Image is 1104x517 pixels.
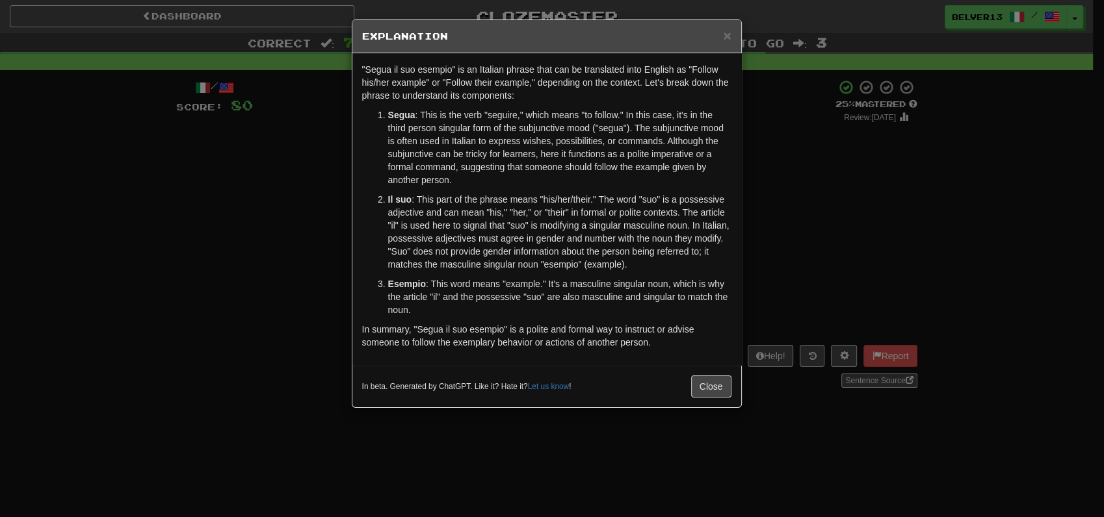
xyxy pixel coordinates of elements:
[388,279,426,289] strong: Esempio
[388,108,731,186] p: : This is the verb "seguire," which means "to follow." In this case, it's in the third person sin...
[362,30,731,43] h5: Explanation
[388,193,731,271] p: : This part of the phrase means "his/her/their." The word "suo" is a possessive adjective and can...
[528,382,569,391] a: Let us know
[388,194,412,205] strong: Il suo
[362,381,572,392] small: In beta. Generated by ChatGPT. Like it? Hate it? !
[388,277,731,316] p: : This word means "example." It's a masculine singular noun, which is why the article "il" and th...
[691,375,731,397] button: Close
[388,110,415,120] strong: Segua
[362,63,731,102] p: "Segua il suo esempio" is an Italian phrase that can be translated into English as "Follow his/he...
[362,323,731,349] p: In summary, "Segua il suo esempio" is a polite and formal way to instruct or advise someone to fo...
[723,29,731,42] button: Close
[723,28,731,43] span: ×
